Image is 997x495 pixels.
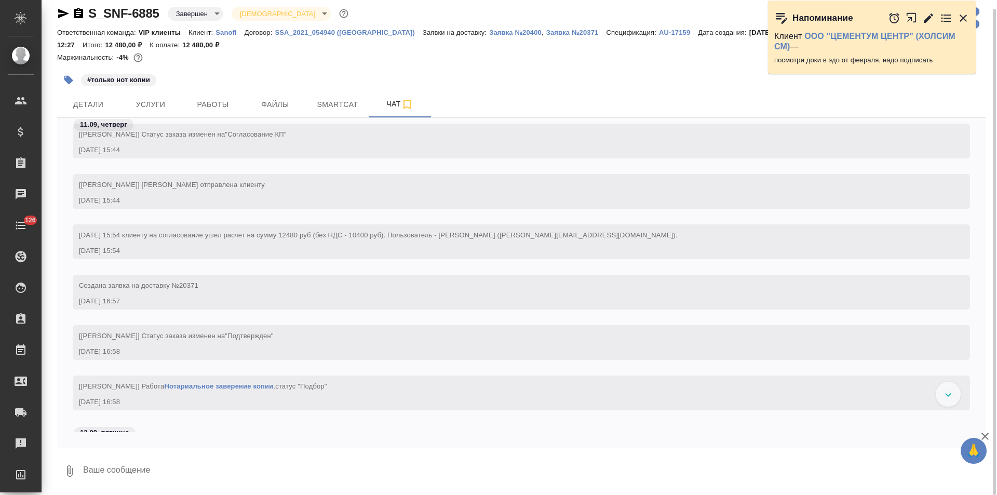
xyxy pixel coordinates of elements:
a: Sanofi [215,28,245,36]
p: 11.09, четверг [80,119,127,130]
p: Клиент — [774,31,969,52]
p: #только нот копии [87,75,150,85]
p: VIP клиенты [139,29,188,36]
span: [[PERSON_NAME]] [PERSON_NAME] отправлена клиенту [79,181,265,189]
p: Спецификация: [606,29,658,36]
p: Заявки на доставку: [423,29,489,36]
span: Smartcat [313,98,362,111]
span: 🙏 [965,440,982,462]
a: SSA_2021_054940 ([GEOGRAPHIC_DATA]) [275,28,423,36]
button: Заявка №20371 [546,28,607,38]
p: 12 480,00 ₽ [182,41,227,49]
span: [DATE] 15:54 клиенту на согласование ушел расчет на сумму 12480 руб (без НДС - 10400 руб). Пользо... [79,231,678,239]
button: Отложить [888,12,900,24]
p: SSA_2021_054940 ([GEOGRAPHIC_DATA]) [275,29,423,36]
span: [[PERSON_NAME]] Работа . [79,382,327,390]
a: 126 [3,212,39,238]
button: Добавить тэг [57,69,80,91]
p: Напоминание [792,13,853,23]
div: [DATE] 16:58 [79,397,934,407]
span: Услуги [126,98,176,111]
a: Нотариальное заверение копии [164,382,273,390]
a: ООО "ЦЕМЕНТУМ ЦЕНТР" (ХОЛСИМ СМ) [774,32,955,51]
button: Скопировать ссылку [72,7,85,20]
p: 12.09, пятница [80,427,129,438]
button: Скопировать ссылку для ЯМессенджера [57,7,70,20]
p: Заявка №20371 [546,29,607,36]
div: Завершен [232,7,331,21]
div: [DATE] 16:58 [79,346,934,357]
span: Чат [375,98,425,111]
span: "Подтвержден" [225,332,273,340]
span: Работы [188,98,238,111]
button: Открыть в новой вкладке [906,7,918,29]
div: [DATE] 16:57 [79,296,934,306]
button: Закрыть [957,12,969,24]
span: Детали [63,98,113,111]
p: Дата создания: [698,29,749,36]
button: 🙏 [961,438,987,464]
p: AU-17159 [659,29,698,36]
span: статус "Подбор" [275,382,327,390]
span: Файлы [250,98,300,111]
p: Договор: [245,29,275,36]
a: S_SNF-6885 [88,6,159,20]
p: [DATE] 12:27 [749,29,800,36]
p: К оплате: [150,41,182,49]
p: Клиент: [188,29,215,36]
button: [DEMOGRAPHIC_DATA] [237,9,318,18]
button: 10800.00 RUB; [131,51,145,64]
button: Заявка №20400 [489,28,542,38]
span: только нот копии [80,75,157,84]
p: Маржинальность: [57,53,116,61]
div: [DATE] 15:54 [79,246,934,256]
div: [DATE] 15:44 [79,145,934,155]
button: Перейти в todo [940,12,952,24]
span: 126 [19,215,42,225]
p: Ответственная команда: [57,29,139,36]
a: AU-17159 [659,28,698,36]
p: посмотри доки в эдо от февраля, надо подписать [774,55,969,65]
p: 12 480,00 ₽ [105,41,150,49]
p: , [542,29,546,36]
p: Итого: [83,41,105,49]
span: [[PERSON_NAME]] Статус заказа изменен на [79,332,274,340]
div: Завершен [168,7,223,21]
div: [DATE] 15:44 [79,195,934,206]
p: Sanofi [215,29,245,36]
button: Редактировать [922,12,935,24]
p: -4% [116,53,131,61]
button: Завершен [173,9,211,18]
span: Создана заявка на доставку №20371 [79,282,198,289]
button: Доп статусы указывают на важность/срочность заказа [337,7,351,20]
p: Заявка №20400 [489,29,542,36]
